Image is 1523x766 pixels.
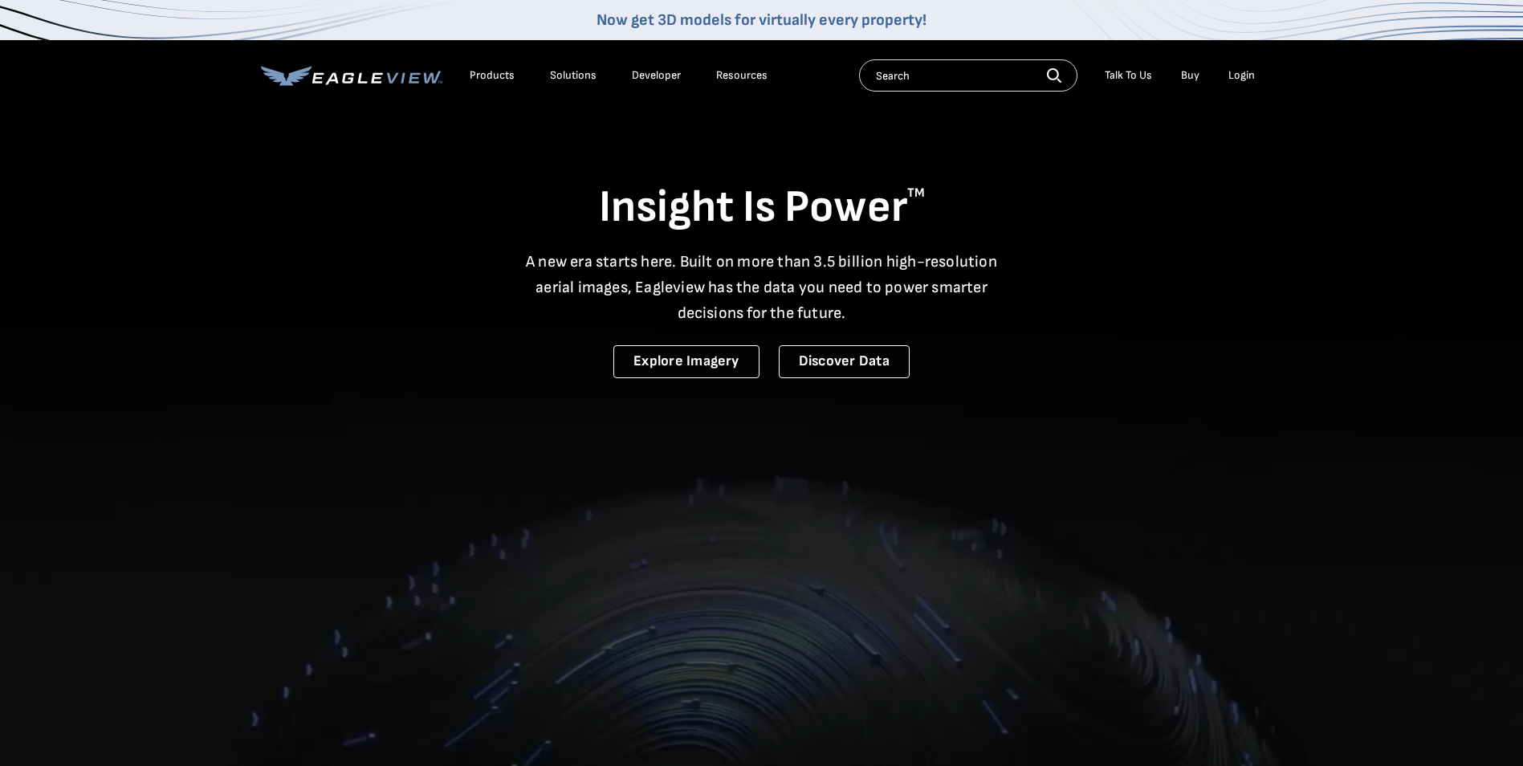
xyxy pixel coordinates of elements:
[1228,68,1255,83] div: Login
[261,180,1263,236] h1: Insight Is Power
[597,10,926,30] a: Now get 3D models for virtually every property!
[516,249,1008,326] p: A new era starts here. Built on more than 3.5 billion high-resolution aerial images, Eagleview ha...
[613,345,759,378] a: Explore Imagery
[779,345,910,378] a: Discover Data
[859,59,1077,92] input: Search
[907,185,925,201] sup: TM
[1105,68,1152,83] div: Talk To Us
[716,68,768,83] div: Resources
[1181,68,1199,83] a: Buy
[550,68,597,83] div: Solutions
[632,68,681,83] a: Developer
[470,68,515,83] div: Products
